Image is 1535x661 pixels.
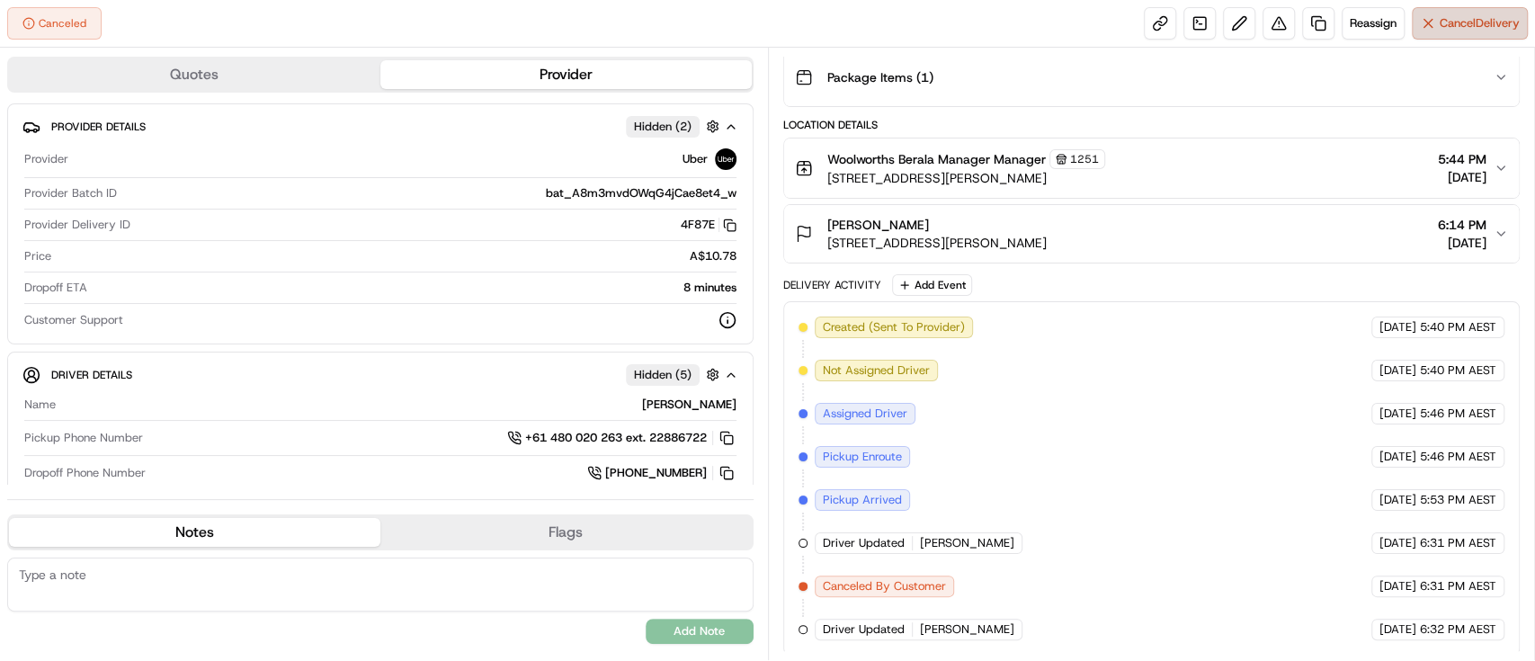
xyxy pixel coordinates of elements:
[626,115,724,138] button: Hidden (2)
[1420,449,1496,465] span: 5:46 PM AEST
[1438,216,1486,234] span: 6:14 PM
[827,68,933,86] span: Package Items ( 1 )
[1379,492,1416,508] span: [DATE]
[784,205,1520,263] button: [PERSON_NAME][STREET_ADDRESS][PERSON_NAME]6:14 PM[DATE]
[1438,234,1486,252] span: [DATE]
[7,7,102,40] button: Canceled
[63,397,736,413] div: [PERSON_NAME]
[605,465,707,481] span: [PHONE_NUMBER]
[24,312,123,328] span: Customer Support
[1379,362,1416,379] span: [DATE]
[24,465,146,481] span: Dropoff Phone Number
[823,362,930,379] span: Not Assigned Driver
[1379,449,1416,465] span: [DATE]
[1420,492,1496,508] span: 5:53 PM AEST
[22,112,738,141] button: Provider DetailsHidden (2)
[1420,362,1496,379] span: 5:40 PM AEST
[1420,406,1496,422] span: 5:46 PM AEST
[1379,406,1416,422] span: [DATE]
[823,578,946,594] span: Canceled By Customer
[783,118,1521,132] div: Location Details
[1350,15,1397,31] span: Reassign
[1379,578,1416,594] span: [DATE]
[24,248,51,264] span: Price
[507,428,736,448] a: +61 480 020 263 ext. 22886722
[546,185,736,201] span: bat_A8m3mvdOWqG4jCae8et4_w
[1420,319,1496,335] span: 5:40 PM AEST
[1438,168,1486,186] span: [DATE]
[892,274,972,296] button: Add Event
[24,430,143,446] span: Pickup Phone Number
[784,138,1520,198] button: Woolworths Berala Manager Manager1251[STREET_ADDRESS][PERSON_NAME]5:44 PM[DATE]
[823,449,902,465] span: Pickup Enroute
[683,151,708,167] span: Uber
[24,280,87,296] span: Dropoff ETA
[24,217,130,233] span: Provider Delivery ID
[1438,150,1486,168] span: 5:44 PM
[24,185,117,201] span: Provider Batch ID
[827,234,1047,252] span: [STREET_ADDRESS][PERSON_NAME]
[51,120,146,134] span: Provider Details
[9,60,380,89] button: Quotes
[783,278,881,292] div: Delivery Activity
[827,150,1046,168] span: Woolworths Berala Manager Manager
[1420,535,1496,551] span: 6:31 PM AEST
[22,360,738,389] button: Driver DetailsHidden (5)
[823,319,965,335] span: Created (Sent To Provider)
[1070,152,1099,166] span: 1251
[525,430,707,446] span: +61 480 020 263 ext. 22886722
[823,492,902,508] span: Pickup Arrived
[634,367,692,383] span: Hidden ( 5 )
[51,368,132,382] span: Driver Details
[1379,319,1416,335] span: [DATE]
[823,535,905,551] span: Driver Updated
[1412,7,1528,40] button: CancelDelivery
[380,60,752,89] button: Provider
[827,169,1105,187] span: [STREET_ADDRESS][PERSON_NAME]
[626,363,724,386] button: Hidden (5)
[1420,621,1496,638] span: 6:32 PM AEST
[587,463,736,483] a: [PHONE_NUMBER]
[827,216,929,234] span: [PERSON_NAME]
[1440,15,1520,31] span: Cancel Delivery
[634,119,692,135] span: Hidden ( 2 )
[24,397,56,413] span: Name
[1379,535,1416,551] span: [DATE]
[681,217,736,233] button: 4F87E
[9,518,380,547] button: Notes
[715,148,736,170] img: uber-new-logo.jpeg
[823,621,905,638] span: Driver Updated
[1420,578,1496,594] span: 6:31 PM AEST
[784,49,1520,106] button: Package Items (1)
[24,151,68,167] span: Provider
[94,280,736,296] div: 8 minutes
[920,535,1014,551] span: [PERSON_NAME]
[380,518,752,547] button: Flags
[1379,621,1416,638] span: [DATE]
[690,248,736,264] span: A$10.78
[1342,7,1405,40] button: Reassign
[823,406,907,422] span: Assigned Driver
[920,621,1014,638] span: [PERSON_NAME]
